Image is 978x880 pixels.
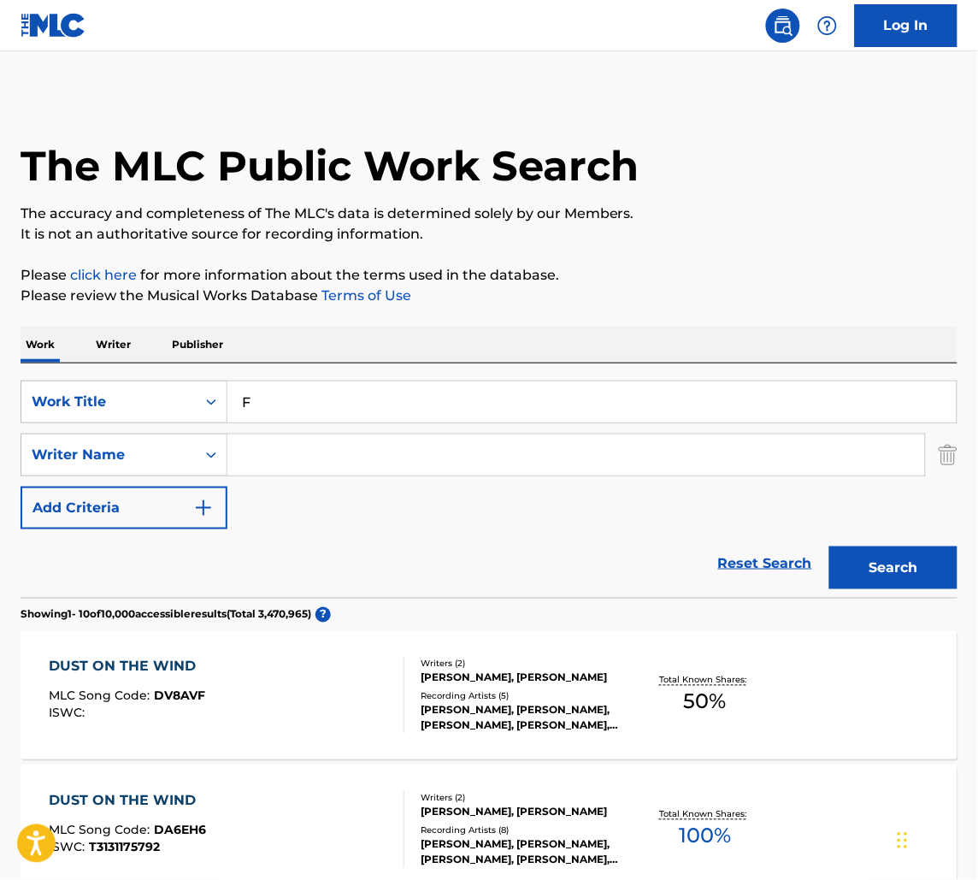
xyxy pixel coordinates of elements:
[659,674,751,687] p: Total Known Shares:
[49,657,205,677] div: DUST ON THE WIND
[21,631,957,759] a: DUST ON THE WINDMLC Song Code:DV8AVFISWC:Writers (2)[PERSON_NAME], [PERSON_NAME]Recording Artists...
[421,670,627,686] div: [PERSON_NAME], [PERSON_NAME]
[898,815,908,866] div: Drag
[21,265,957,286] p: Please for more information about the terms used in the database.
[318,287,411,304] a: Terms of Use
[154,688,205,704] span: DV8AVF
[21,327,60,363] p: Work
[89,840,160,855] span: T3131175792
[421,805,627,820] div: [PERSON_NAME], [PERSON_NAME]
[21,487,227,529] button: Add Criteria
[421,658,627,670] div: Writers ( 2 )
[32,445,186,465] div: Writer Name
[21,381,957,598] form: Search Form
[829,546,957,589] button: Search
[21,224,957,245] p: It is not an authoritative source for recording information.
[21,204,957,224] p: The accuracy and completeness of The MLC's data is determined solely by our Members.
[21,607,311,623] p: Showing 1 - 10 of 10,000 accessible results (Total 3,470,965 )
[154,823,206,838] span: DA6EH6
[49,706,89,721] span: ISWC :
[421,703,627,734] div: [PERSON_NAME], [PERSON_NAME], [PERSON_NAME], [PERSON_NAME],[PERSON_NAME], [PERSON_NAME]
[315,607,331,623] span: ?
[49,823,154,838] span: MLC Song Code :
[91,327,136,363] p: Writer
[421,837,627,868] div: [PERSON_NAME], [PERSON_NAME], [PERSON_NAME], [PERSON_NAME], [PERSON_NAME]
[21,13,86,38] img: MLC Logo
[855,4,957,47] a: Log In
[659,808,751,821] p: Total Known Shares:
[939,434,957,476] img: Delete Criterion
[49,840,89,855] span: ISWC :
[49,688,154,704] span: MLC Song Code :
[773,15,793,36] img: search
[421,824,627,837] div: Recording Artists ( 8 )
[766,9,800,43] a: Public Search
[21,286,957,306] p: Please review the Musical Works Database
[710,545,821,582] a: Reset Search
[421,690,627,703] div: Recording Artists ( 5 )
[810,9,845,43] div: Help
[167,327,228,363] p: Publisher
[421,792,627,805] div: Writers ( 2 )
[32,392,186,412] div: Work Title
[893,798,978,880] iframe: Chat Widget
[21,140,639,192] h1: The MLC Public Work Search
[684,687,727,718] span: 50 %
[49,791,206,812] div: DUST ON THE WIND
[679,821,731,852] span: 100 %
[817,15,838,36] img: help
[193,498,214,518] img: 9d2ae6d4665cec9f34b9.svg
[70,267,137,283] a: click here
